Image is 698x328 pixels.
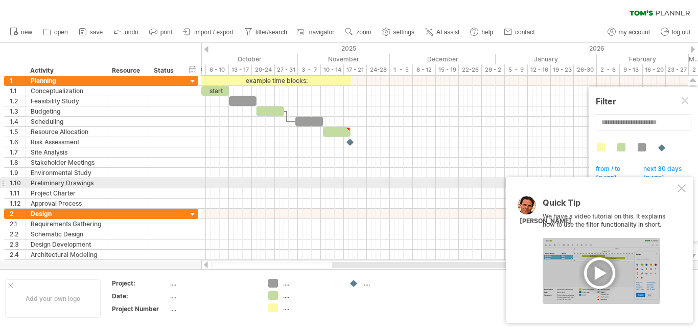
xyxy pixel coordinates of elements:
span: my account [619,29,650,36]
a: filter/search [242,26,290,39]
span: from / to [594,165,627,175]
span: next 30 days [642,165,689,175]
div: 1.2 [10,96,25,106]
div: January 2026 [496,54,597,64]
a: import / export [180,26,237,39]
div: Design [31,209,102,218]
div: Resource [112,65,143,76]
span: contact [515,29,535,36]
div: start [201,86,229,96]
span: undo [125,29,138,36]
div: Design Development [31,239,102,249]
div: November 2025 [298,54,390,64]
div: 17 - 21 [344,64,367,75]
a: help [468,26,496,39]
div: Schematic Design [31,229,102,239]
div: 2.2 [10,229,25,239]
div: Risk Assessment [31,137,102,147]
div: Approval Process [31,199,102,208]
div: .... [283,291,339,300]
div: 24-28 [367,64,390,75]
div: Quick Tip [543,199,676,212]
div: 29 - 2 [482,64,505,75]
div: 16 - 20 [643,64,666,75]
a: undo [111,26,142,39]
div: .... [283,279,339,288]
div: Add your own logo [5,279,101,318]
span: open [54,29,68,36]
a: AI assist [423,26,462,39]
div: 2.1 [10,219,25,229]
div: Scheduling [31,117,102,126]
div: 27 - 31 [275,64,298,75]
div: Architectural Modeling [31,250,102,259]
span: [DATE] [594,174,624,185]
a: navigator [295,26,337,39]
div: 23 - 27 [666,64,689,75]
span: log out [672,29,690,36]
div: 1.5 [10,127,25,137]
div: 5 - 9 [505,64,528,75]
div: 19 - 23 [551,64,574,75]
div: Conceptualization [31,86,102,96]
div: Project: [112,279,168,288]
a: print [147,26,175,39]
span: save [90,29,103,36]
div: Stakeholder Meetings [31,158,102,167]
div: 26-30 [574,64,597,75]
span: new [21,29,32,36]
div: Project Number [112,304,168,313]
div: 6 - 10 [206,64,229,75]
div: 1.7 [10,147,25,157]
div: 2.4 [10,250,25,259]
div: 15 - 19 [436,64,459,75]
a: contact [501,26,538,39]
span: settings [393,29,414,36]
div: 1.8 [10,158,25,167]
div: 1.1 [10,86,25,96]
div: 1.10 [10,178,25,188]
span: help [481,29,493,36]
div: 1.11 [10,188,25,198]
div: 20-24 [252,64,275,75]
span: zoom [356,29,371,36]
span: print [160,29,172,36]
span: AI assist [436,29,459,36]
div: February 2026 [597,54,689,64]
div: December 2025 [390,54,496,64]
span: [DATE] [642,174,671,185]
div: [PERSON_NAME] [520,217,571,226]
span: import / export [194,29,234,36]
a: my account [605,26,653,39]
a: log out [658,26,693,39]
div: 1 [10,76,25,85]
div: Activity [30,65,101,76]
div: .... [170,292,256,300]
div: Planning [31,76,102,85]
div: 2 - 6 [597,64,620,75]
a: open [40,26,71,39]
div: 1.12 [10,199,25,208]
div: 1.3 [10,106,25,116]
div: 1.9 [10,168,25,178]
div: October 2025 [192,54,298,64]
div: 2 [10,209,25,218]
div: Requirements Gathering [31,219,102,229]
a: save [76,26,106,39]
div: Environmental Study [31,168,102,178]
a: new [7,26,35,39]
div: example time blocks: [201,76,351,85]
a: settings [380,26,417,39]
div: Budgeting [31,106,102,116]
div: Status [154,65,176,76]
div: Date: [112,292,168,300]
div: 13 - 17 [229,64,252,75]
div: Preliminary Drawings [31,178,102,188]
div: 1 - 5 [390,64,413,75]
div: 12 - 16 [528,64,551,75]
div: .... [170,279,256,288]
div: 2.3 [10,239,25,249]
div: Project Charter [31,188,102,198]
div: Structural Engineering [31,260,102,270]
a: zoom [342,26,374,39]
